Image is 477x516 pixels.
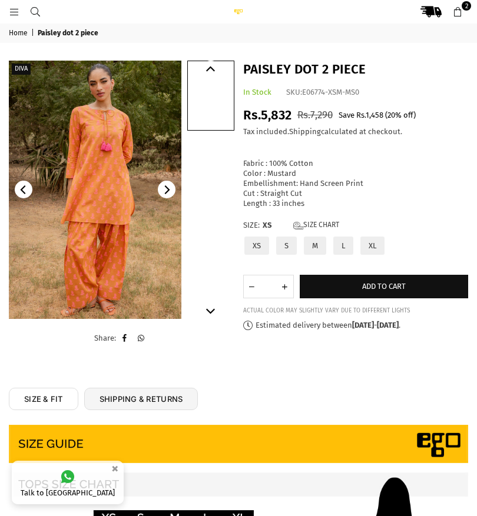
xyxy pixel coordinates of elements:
label: L [332,235,355,256]
span: XS [263,221,286,231]
span: ( % off) [385,111,416,119]
span: Rs.1,458 [356,111,383,119]
span: Share: [94,334,116,342]
button: Add to cart [300,275,469,298]
span: Rs.7,290 [297,109,333,121]
div: Fabric : 100% Cotton Color : Mustard Embellishment: Hand Screen Print Cut : Straight Cut Length :... [243,149,469,208]
a: Search [25,7,46,16]
span: 2 [462,1,471,11]
quantity-input: Quantity [243,275,294,298]
div: Tax included. calculated at checkout. [243,127,469,137]
label: S [275,235,298,256]
time: [DATE] [352,321,374,329]
a: Shipping [289,127,321,137]
button: Previous [202,61,220,78]
label: M [303,235,327,256]
label: XS [243,235,270,256]
h1: Paisley dot 2 piece [243,61,469,79]
span: | [31,29,36,38]
a: SIZE & FIT [9,388,78,411]
a: Talk to [GEOGRAPHIC_DATA] [12,461,124,504]
a: Menu [4,7,25,16]
button: Previous [15,181,32,198]
a: Size Chart [293,221,339,231]
span: In Stock [243,88,271,96]
img: Ego [227,9,250,14]
time: [DATE] [377,321,399,329]
label: Size: [243,221,469,231]
label: XL [359,235,386,256]
p: Estimated delivery between - . [243,321,469,331]
span: E06774-XSM-MS0 [302,88,359,96]
div: ACTUAL COLOR MAY SLIGHTLY VARY DUE TO DIFFERENT LIGHTS [243,307,469,315]
label: Diva [12,64,31,75]
a: SHIPPING & RETURNS [84,388,198,411]
a: 2 [447,1,468,22]
button: Next [202,301,220,319]
span: Rs.5,832 [243,107,291,123]
img: Paisley dot 2 piece [9,61,181,319]
span: Add to cart [362,282,406,291]
div: SKU: [286,88,359,98]
span: 20 [387,111,395,119]
span: Paisley dot 2 piece [38,29,100,38]
span: Save [339,111,355,119]
button: Next [158,181,175,198]
a: Home [9,29,29,38]
button: × [108,459,122,478]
